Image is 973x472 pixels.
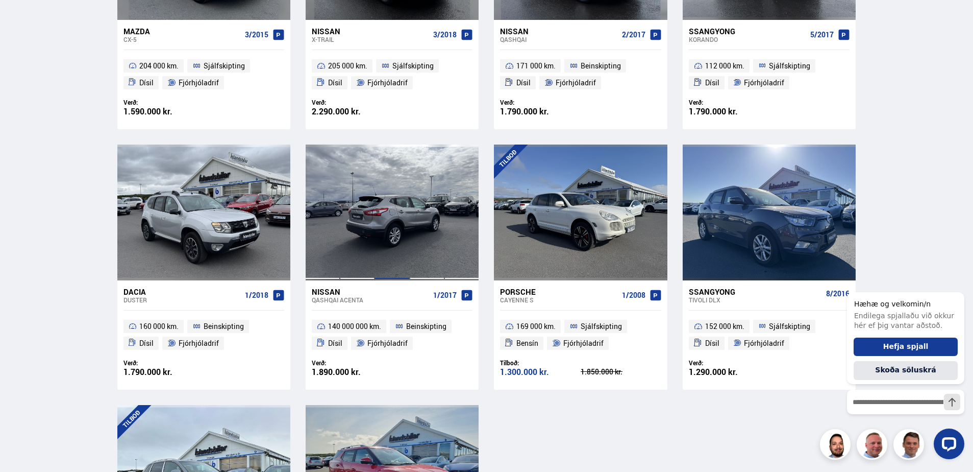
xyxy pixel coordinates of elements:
span: Sjálfskipting [769,60,810,72]
div: Dacia [123,287,241,296]
div: 1.850.000 kr. [581,368,661,375]
div: 1.300.000 kr. [500,368,581,376]
a: Ssangyong Tivoli DLX 8/2016 152 000 km. Sjálfskipting Dísil Fjórhjóladrif Verð: 1.290.000 kr. [683,280,856,390]
span: Dísil [139,337,154,349]
span: Sjálfskipting [392,60,434,72]
span: 5/2017 [810,31,834,39]
span: 1/2018 [245,291,268,299]
a: Nissan Qashqai ACENTA 1/2017 140 000 000 km. Beinskipting Dísil Fjórhjóladrif Verð: 1.890.000 kr. [306,280,479,390]
div: Verð: [689,99,769,106]
span: Bensín [516,337,538,349]
iframe: LiveChat chat widget [839,273,968,467]
div: Ssangyong [689,27,806,36]
span: Sjálfskipting [769,320,810,333]
div: Nissan [500,27,617,36]
span: Dísil [328,337,342,349]
div: Tivoli DLX [689,296,822,303]
div: 1.890.000 kr. [312,368,392,376]
div: Qashqai [500,36,617,43]
span: 140 000 000 km. [328,320,381,333]
div: Verð: [123,99,204,106]
span: 171 000 km. [516,60,556,72]
span: Dísil [139,77,154,89]
div: 1.590.000 kr. [123,107,204,116]
span: Sjálfskipting [204,60,245,72]
span: Beinskipting [204,320,244,333]
span: 112 000 km. [705,60,744,72]
span: 160 000 km. [139,320,179,333]
div: Ssangyong [689,287,822,296]
a: Nissan Qashqai 2/2017 171 000 km. Beinskipting Dísil Fjórhjóladrif Verð: 1.790.000 kr. [494,20,667,129]
span: 3/2018 [433,31,457,39]
div: Mazda [123,27,241,36]
div: Verð: [123,359,204,367]
div: Verð: [312,99,392,106]
div: CX-5 [123,36,241,43]
div: X-Trail [312,36,429,43]
span: Dísil [705,337,719,349]
div: 1.790.000 kr. [689,107,769,116]
span: Sjálfskipting [581,320,622,333]
span: Fjórhjóladrif [179,337,219,349]
a: Porsche Cayenne S 1/2008 169 000 km. Sjálfskipting Bensín Fjórhjóladrif Tilboð: 1.300.000 kr. 1.8... [494,280,667,390]
div: 1.790.000 kr. [500,107,581,116]
div: Verð: [500,99,581,106]
span: Beinskipting [406,320,446,333]
span: Fjórhjóladrif [367,77,408,89]
span: Fjórhjóladrif [367,337,408,349]
span: 169 000 km. [516,320,556,333]
div: 1.790.000 kr. [123,368,204,376]
span: 204 000 km. [139,60,179,72]
span: 1/2008 [622,291,645,299]
span: 205 000 km. [328,60,367,72]
div: Porsche [500,287,617,296]
span: 3/2015 [245,31,268,39]
span: Dísil [705,77,719,89]
span: 1/2017 [433,291,457,299]
img: nhp88E3Fdnt1Opn2.png [821,431,852,461]
span: Dísil [328,77,342,89]
a: Nissan X-Trail 3/2018 205 000 km. Sjálfskipting Dísil Fjórhjóladrif Verð: 2.290.000 kr. [306,20,479,129]
span: 152 000 km. [705,320,744,333]
div: Qashqai ACENTA [312,296,429,303]
div: Verð: [312,359,392,367]
div: Duster [123,296,241,303]
span: Fjórhjóladrif [744,337,784,349]
span: Beinskipting [581,60,621,72]
div: Korando [689,36,806,43]
div: Tilboð: [500,359,581,367]
div: 1.290.000 kr. [689,368,769,376]
div: Nissan [312,27,429,36]
div: Cayenne S [500,296,617,303]
span: Dísil [516,77,531,89]
span: Fjórhjóladrif [563,337,604,349]
a: Dacia Duster 1/2018 160 000 km. Beinskipting Dísil Fjórhjóladrif Verð: 1.790.000 kr. [117,280,290,390]
span: 8/2016 [826,290,850,298]
div: Verð: [689,359,769,367]
span: 2/2017 [622,31,645,39]
span: Fjórhjóladrif [179,77,219,89]
a: Mazda CX-5 3/2015 204 000 km. Sjálfskipting Dísil Fjórhjóladrif Verð: 1.590.000 kr. [117,20,290,129]
a: Ssangyong Korando 5/2017 112 000 km. Sjálfskipting Dísil Fjórhjóladrif Verð: 1.790.000 kr. [683,20,856,129]
span: Fjórhjóladrif [744,77,784,89]
div: 2.290.000 kr. [312,107,392,116]
span: Fjórhjóladrif [556,77,596,89]
div: Nissan [312,287,429,296]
